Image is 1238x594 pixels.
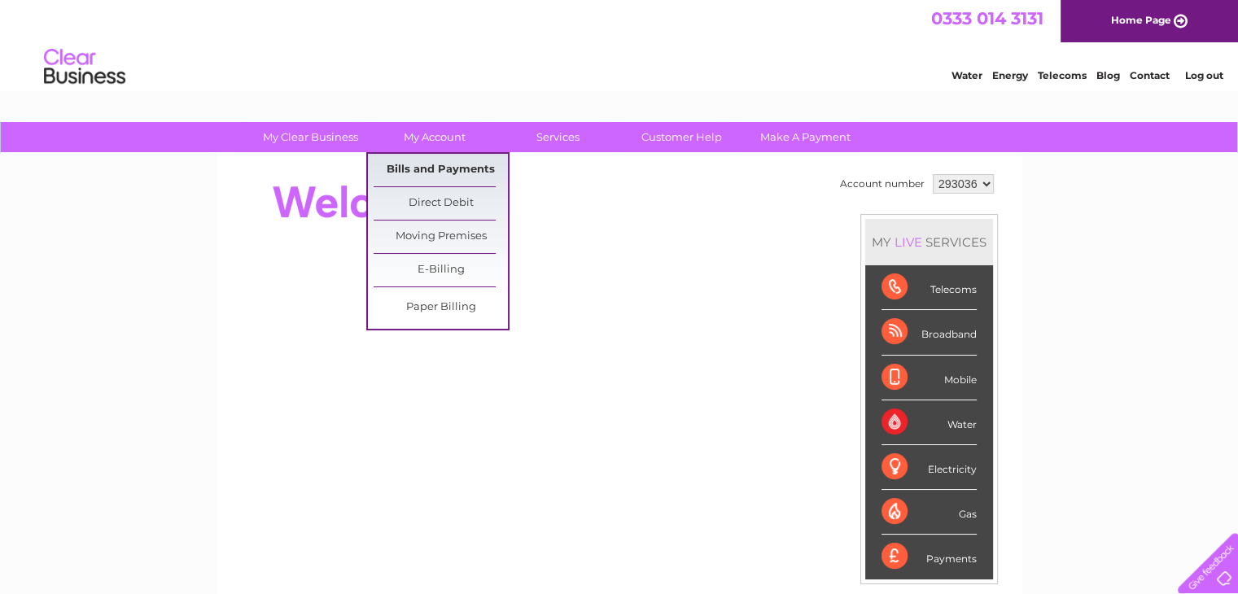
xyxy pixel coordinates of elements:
a: Energy [992,69,1028,81]
a: Moving Premises [374,221,508,253]
a: Log out [1184,69,1223,81]
div: Clear Business is a trading name of Verastar Limited (registered in [GEOGRAPHIC_DATA] No. 3667643... [235,9,1004,79]
a: Water [951,69,982,81]
a: My Account [367,122,501,152]
div: Water [881,400,977,445]
div: MY SERVICES [865,219,993,265]
a: Paper Billing [374,291,508,324]
div: Gas [881,490,977,535]
a: My Clear Business [243,122,378,152]
a: Services [491,122,625,152]
div: Payments [881,535,977,579]
div: Electricity [881,445,977,490]
div: Telecoms [881,265,977,310]
a: Contact [1130,69,1170,81]
td: Account number [836,170,929,198]
a: Make A Payment [738,122,873,152]
a: Customer Help [615,122,749,152]
a: Telecoms [1038,69,1087,81]
div: LIVE [891,234,925,250]
a: Bills and Payments [374,154,508,186]
a: 0333 014 3131 [931,8,1043,28]
a: Blog [1096,69,1120,81]
div: Mobile [881,356,977,400]
a: Direct Debit [374,187,508,220]
div: Broadband [881,310,977,355]
a: E-Billing [374,254,508,286]
img: logo.png [43,42,126,92]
